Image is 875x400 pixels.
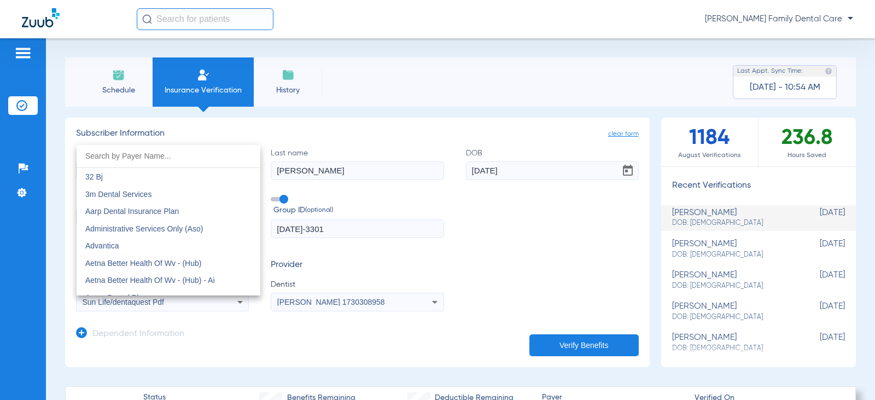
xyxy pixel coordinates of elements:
[85,224,203,233] span: Administrative Services Only (Aso)
[85,241,119,250] span: Advantica
[85,172,103,181] span: 32 Bj
[85,293,151,302] span: Aetna Dental Plans
[85,190,151,199] span: 3m Dental Services
[77,145,260,167] input: dropdown search
[85,207,179,216] span: Aarp Dental Insurance Plan
[85,259,201,268] span: Aetna Better Health Of Wv - (Hub)
[85,276,215,285] span: Aetna Better Health Of Wv - (Hub) - Ai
